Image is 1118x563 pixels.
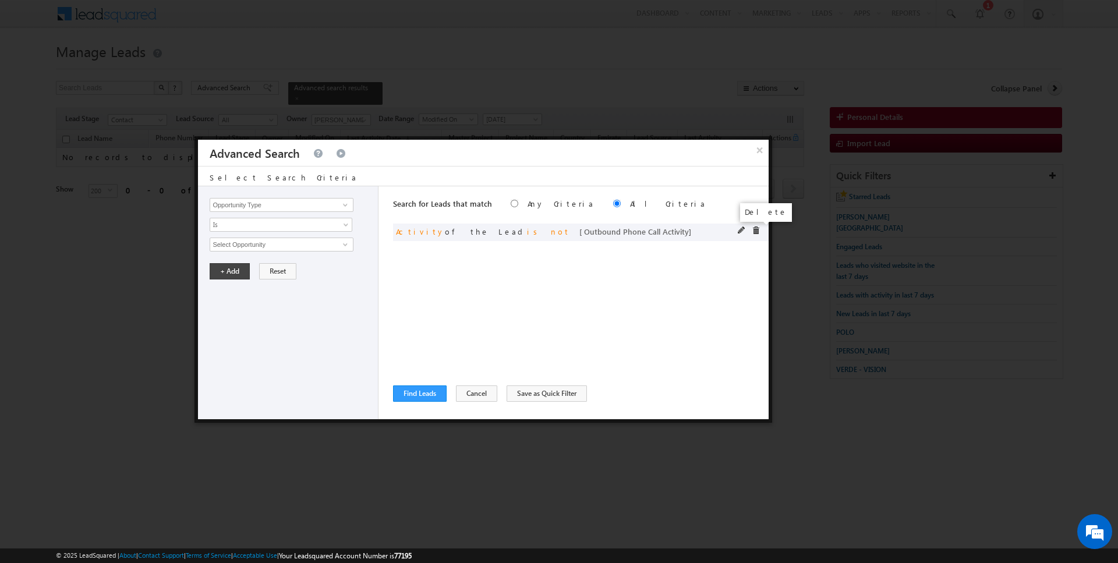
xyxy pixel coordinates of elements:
h3: Advanced Search [210,140,300,166]
a: Acceptable Use [233,551,277,559]
span: [ Outbound Phone Call Activity [579,226,689,236]
button: Save as Quick Filter [507,385,587,402]
label: Any Criteria [528,199,595,208]
textarea: Type your message and click 'Submit' [15,108,213,349]
span: Your Leadsquared Account Number is [279,551,412,560]
input: Type to Search [210,198,353,212]
span: 77195 [394,551,412,560]
button: × [751,140,769,160]
a: Is [210,218,352,232]
label: All Criteria [630,199,706,208]
div: Delete [740,203,792,222]
span: Search for Leads that match [393,199,492,208]
span: © 2025 LeadSquared | | | | | [56,550,412,561]
div: Minimize live chat window [191,6,219,34]
img: d_60004797649_company_0_60004797649 [20,61,49,76]
a: Terms of Service [186,551,231,559]
button: Find Leads [393,385,447,402]
a: Show All Items [337,239,351,250]
span: is not [527,226,570,236]
span: Activity [396,226,445,236]
div: Leave a message [61,61,196,76]
button: + Add [210,263,250,279]
button: Reset [259,263,296,279]
a: Show All Items [337,199,351,211]
em: Submit [171,359,211,374]
button: Cancel [456,385,497,402]
span: Is [210,219,337,230]
a: About [119,551,136,559]
span: of the Lead ] [396,226,698,236]
span: Select Search Criteria [210,172,358,182]
a: Contact Support [138,551,184,559]
input: Type to Search [210,238,353,252]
